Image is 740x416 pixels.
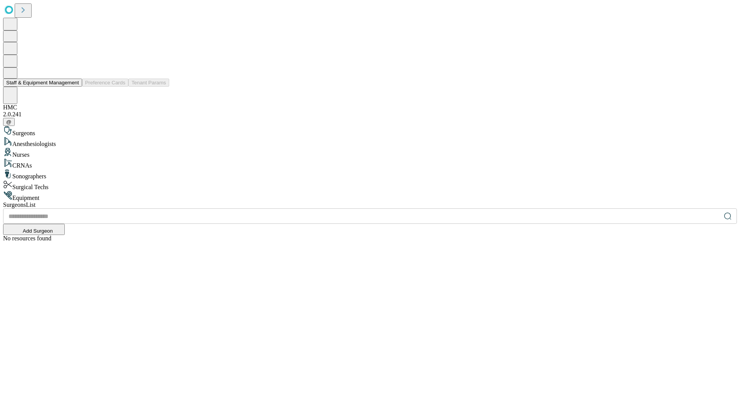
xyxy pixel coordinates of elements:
[82,79,128,87] button: Preference Cards
[3,158,737,169] div: CRNAs
[3,79,82,87] button: Staff & Equipment Management
[3,111,737,118] div: 2.0.241
[6,119,12,125] span: @
[3,104,737,111] div: HMC
[3,118,15,126] button: @
[3,180,737,191] div: Surgical Techs
[3,169,737,180] div: Sonographers
[3,235,737,242] div: No resources found
[3,224,65,235] button: Add Surgeon
[3,126,737,137] div: Surgeons
[3,191,737,201] div: Equipment
[3,137,737,148] div: Anesthesiologists
[3,148,737,158] div: Nurses
[23,228,53,234] span: Add Surgeon
[128,79,169,87] button: Tenant Params
[3,201,737,208] div: Surgeons List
